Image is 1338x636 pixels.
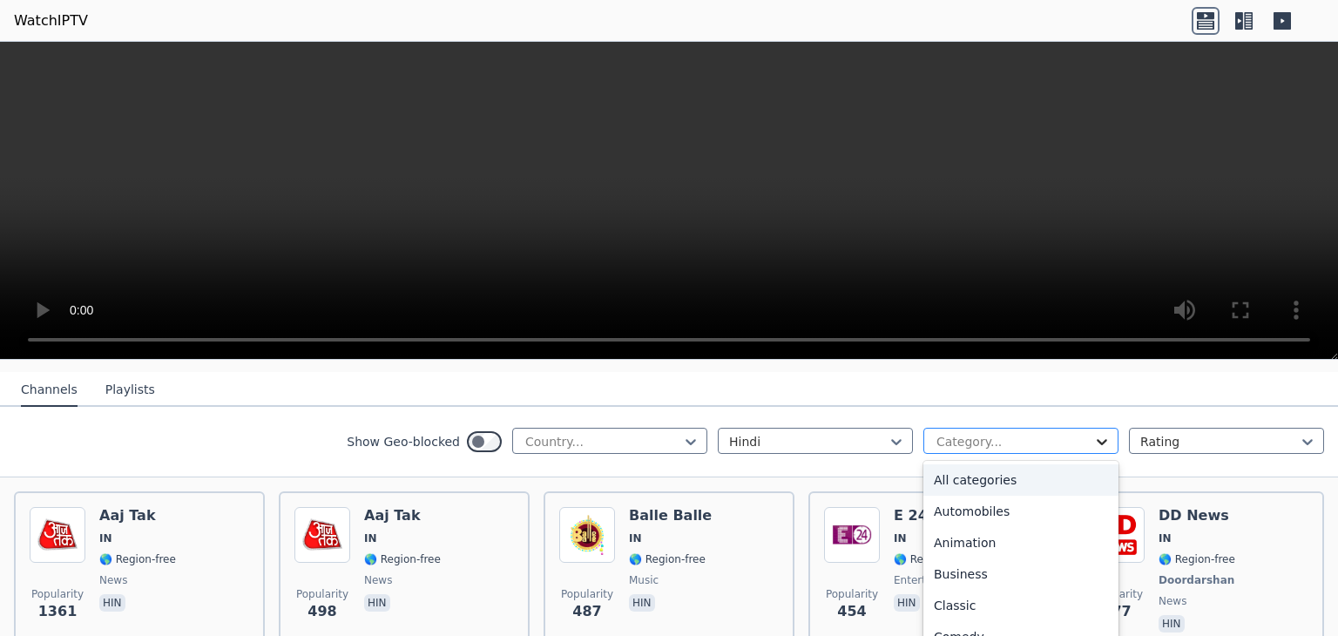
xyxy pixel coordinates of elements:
[629,552,706,566] span: 🌎 Region-free
[1159,552,1235,566] span: 🌎 Region-free
[894,573,970,587] span: entertainment
[99,594,125,612] p: hin
[30,507,85,563] img: Aaj Tak
[1159,531,1172,545] span: IN
[307,601,336,622] span: 498
[99,552,176,566] span: 🌎 Region-free
[99,573,127,587] span: news
[1159,573,1234,587] span: Doordarshan
[364,552,441,566] span: 🌎 Region-free
[559,507,615,563] img: Balle Balle
[1159,507,1238,524] h6: DD News
[837,601,866,622] span: 454
[572,601,601,622] span: 487
[1159,594,1186,608] span: news
[923,558,1118,590] div: Business
[31,587,84,601] span: Popularity
[21,374,78,407] button: Channels
[364,594,390,612] p: hin
[894,594,920,612] p: hin
[629,594,655,612] p: hin
[629,507,712,524] h6: Balle Balle
[105,374,155,407] button: Playlists
[38,601,78,622] span: 1361
[364,573,392,587] span: news
[364,507,441,524] h6: Aaj Tak
[923,464,1118,496] div: All categories
[894,552,970,566] span: 🌎 Region-free
[294,507,350,563] img: Aaj Tak
[923,496,1118,527] div: Automobiles
[894,507,970,524] h6: E 24
[14,10,88,31] a: WatchIPTV
[923,527,1118,558] div: Animation
[923,590,1118,621] div: Classic
[824,507,880,563] img: E 24
[826,587,878,601] span: Popularity
[99,531,112,545] span: IN
[629,531,642,545] span: IN
[99,507,176,524] h6: Aaj Tak
[629,573,659,587] span: music
[364,531,377,545] span: IN
[296,587,348,601] span: Popularity
[561,587,613,601] span: Popularity
[894,531,907,545] span: IN
[1159,615,1185,633] p: hin
[347,433,460,450] label: Show Geo-blocked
